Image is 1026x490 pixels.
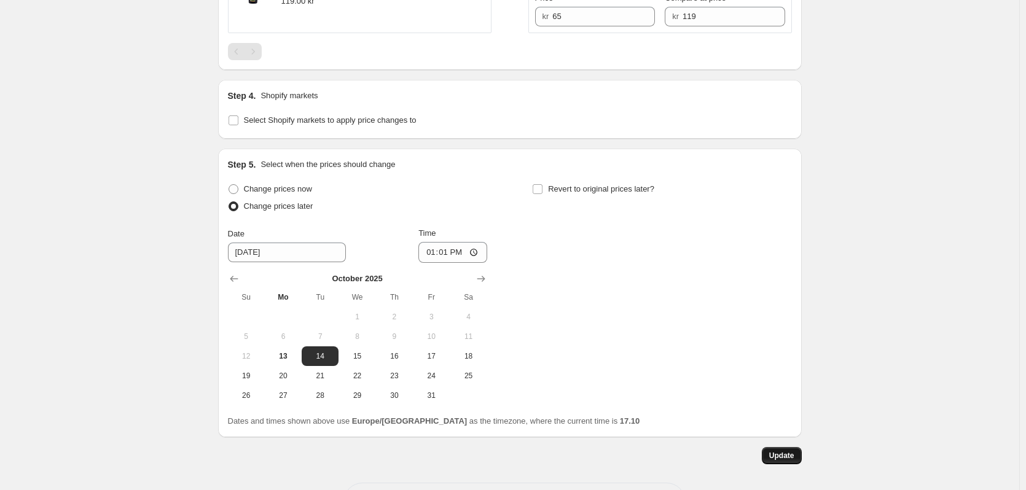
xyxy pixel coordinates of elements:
[418,351,445,361] span: 17
[233,332,260,341] span: 5
[413,287,450,307] th: Friday
[418,312,445,322] span: 3
[418,391,445,400] span: 31
[265,287,302,307] th: Monday
[307,332,334,341] span: 7
[418,371,445,381] span: 24
[376,307,413,327] button: Thursday October 2 2025
[339,287,375,307] th: Wednesday
[450,346,487,366] button: Saturday October 18 2025
[343,371,370,381] span: 22
[339,366,375,386] button: Wednesday October 22 2025
[381,391,408,400] span: 30
[418,332,445,341] span: 10
[307,292,334,302] span: Tu
[302,346,339,366] button: Tuesday October 14 2025
[228,243,346,262] input: 10/13/2025
[228,229,245,238] span: Date
[233,371,260,381] span: 19
[225,270,243,287] button: Show previous month, September 2025
[542,12,549,21] span: kr
[244,184,312,193] span: Change prices now
[228,416,640,426] span: Dates and times shown above use as the timezone, where the current time is
[548,184,654,193] span: Revert to original prices later?
[265,386,302,405] button: Monday October 27 2025
[307,391,334,400] span: 28
[270,391,297,400] span: 27
[376,346,413,366] button: Thursday October 16 2025
[270,292,297,302] span: Mo
[455,332,482,341] span: 11
[413,386,450,405] button: Friday October 31 2025
[418,242,487,263] input: 12:00
[270,371,297,381] span: 20
[672,12,679,21] span: kr
[455,371,482,381] span: 25
[413,346,450,366] button: Friday October 17 2025
[450,307,487,327] button: Saturday October 4 2025
[762,447,802,464] button: Update
[413,307,450,327] button: Friday October 3 2025
[620,416,640,426] b: 17.10
[381,312,408,322] span: 2
[450,327,487,346] button: Saturday October 11 2025
[450,287,487,307] th: Saturday
[413,366,450,386] button: Friday October 24 2025
[455,351,482,361] span: 18
[376,386,413,405] button: Thursday October 30 2025
[418,228,436,238] span: Time
[265,327,302,346] button: Monday October 6 2025
[233,292,260,302] span: Su
[381,351,408,361] span: 16
[228,386,265,405] button: Sunday October 26 2025
[307,351,334,361] span: 14
[228,366,265,386] button: Sunday October 19 2025
[244,201,313,211] span: Change prices later
[339,307,375,327] button: Wednesday October 1 2025
[352,416,467,426] b: Europe/[GEOGRAPHIC_DATA]
[228,158,256,171] h2: Step 5.
[381,332,408,341] span: 9
[376,327,413,346] button: Thursday October 9 2025
[244,115,417,125] span: Select Shopify markets to apply price changes to
[302,386,339,405] button: Tuesday October 28 2025
[376,366,413,386] button: Thursday October 23 2025
[270,351,297,361] span: 13
[228,346,265,366] button: Sunday October 12 2025
[343,312,370,322] span: 1
[455,292,482,302] span: Sa
[260,158,395,171] p: Select when the prices should change
[228,287,265,307] th: Sunday
[270,332,297,341] span: 6
[413,327,450,346] button: Friday October 10 2025
[302,287,339,307] th: Tuesday
[343,292,370,302] span: We
[302,327,339,346] button: Tuesday October 7 2025
[260,90,318,102] p: Shopify markets
[339,346,375,366] button: Wednesday October 15 2025
[769,451,794,461] span: Update
[228,90,256,102] h2: Step 4.
[265,346,302,366] button: Today Monday October 13 2025
[381,292,408,302] span: Th
[343,351,370,361] span: 15
[233,391,260,400] span: 26
[339,327,375,346] button: Wednesday October 8 2025
[339,386,375,405] button: Wednesday October 29 2025
[307,371,334,381] span: 21
[343,391,370,400] span: 29
[455,312,482,322] span: 4
[228,43,262,60] nav: Pagination
[376,287,413,307] th: Thursday
[381,371,408,381] span: 23
[472,270,490,287] button: Show next month, November 2025
[418,292,445,302] span: Fr
[302,366,339,386] button: Tuesday October 21 2025
[265,366,302,386] button: Monday October 20 2025
[228,327,265,346] button: Sunday October 5 2025
[233,351,260,361] span: 12
[450,366,487,386] button: Saturday October 25 2025
[343,332,370,341] span: 8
